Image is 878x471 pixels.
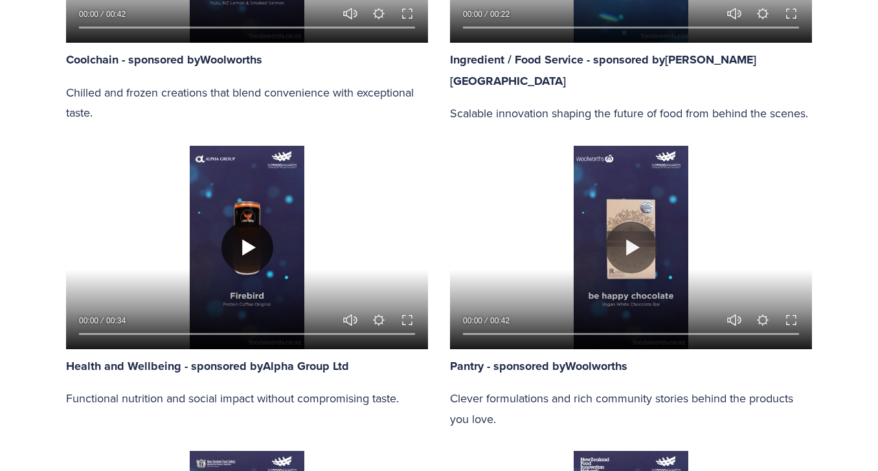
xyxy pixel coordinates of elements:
[565,358,627,374] a: Woolworths
[263,358,349,374] a: Alpha Group Ltd
[66,388,428,409] p: Functional nutrition and social impact without compromising taste.
[66,358,263,374] strong: Health and Wellbeing - sponsored by
[486,314,513,327] div: Duration
[450,358,565,374] strong: Pantry - sponsored by
[450,51,756,89] a: [PERSON_NAME][GEOGRAPHIC_DATA]
[450,103,812,124] p: Scalable innovation shaping the future of food from behind the scenes.
[605,222,657,273] button: Play
[66,82,428,123] p: Chilled and frozen creations that blend convenience with exceptional taste.
[79,314,102,327] div: Current time
[66,51,200,68] strong: Coolchain - sponsored by
[79,8,102,21] div: Current time
[79,330,415,339] input: Seek
[221,222,273,273] button: Play
[565,358,627,374] strong: Woolworths
[450,51,665,68] strong: Ingredient / Food Service - sponsored by
[463,23,799,32] input: Seek
[200,51,262,68] strong: Woolworths
[463,314,486,327] div: Current time
[463,330,799,339] input: Seek
[200,51,262,67] a: Woolworths
[102,8,129,21] div: Duration
[263,358,349,374] strong: Alpha Group Ltd
[450,388,812,429] p: Clever formulations and rich community stories behind the products you love.
[79,23,415,32] input: Seek
[102,314,129,327] div: Duration
[486,8,513,21] div: Duration
[463,8,486,21] div: Current time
